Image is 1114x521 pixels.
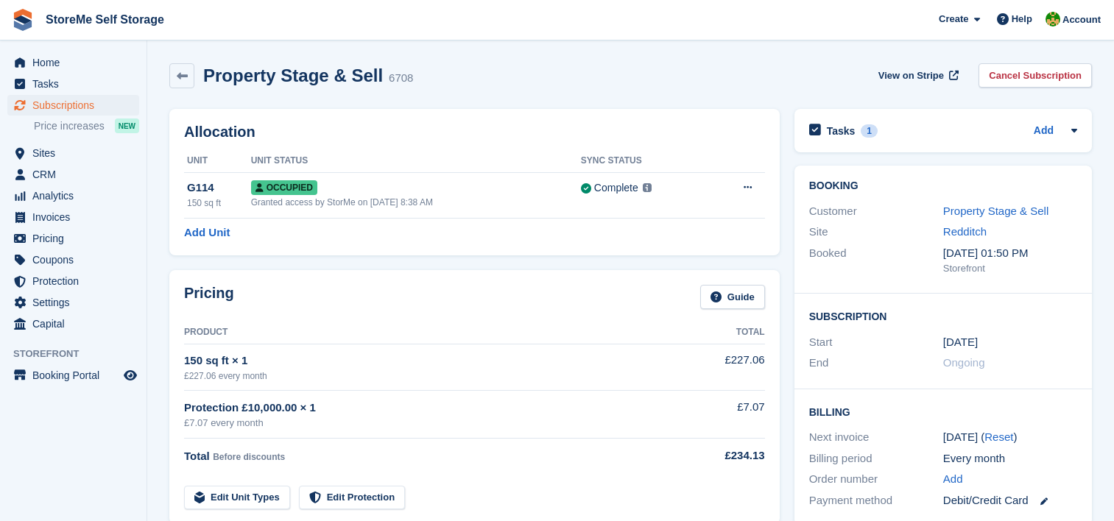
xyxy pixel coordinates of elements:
img: StorMe [1046,12,1060,26]
div: Site [809,224,943,241]
a: menu [7,52,139,73]
a: Add [1034,123,1054,140]
div: Complete [594,180,638,196]
div: Payment method [809,492,943,509]
div: Start [809,334,943,351]
th: Product [184,321,676,344]
a: menu [7,249,139,270]
span: Pricing [32,228,121,249]
span: Tasks [32,74,121,94]
th: Unit [184,149,251,173]
span: CRM [32,164,121,185]
a: menu [7,271,139,291]
a: menu [7,313,139,334]
time: 2022-07-21 23:00:00 UTC [943,334,978,351]
div: Protection £10,000.00 × 1 [184,400,676,417]
a: Price increases NEW [34,118,139,134]
span: Price increases [34,119,105,133]
a: Reset [984,430,1013,443]
a: Cancel Subscription [979,63,1092,88]
span: Booking Portal [32,365,121,386]
span: Home [32,52,121,73]
div: Booked [809,245,943,276]
a: Edit Protection [299,486,405,510]
a: menu [7,185,139,206]
div: Next invoice [809,429,943,446]
img: stora-icon-8386f47178a22dfd0bd8f6a31ec36ba5ce8667c1dd55bd0f319d3a0aa187defe.svg [12,9,34,31]
a: menu [7,74,139,94]
div: Granted access by StorMe on [DATE] 8:38 AM [251,196,581,209]
span: Total [184,450,210,462]
div: £7.07 every month [184,416,676,430]
a: menu [7,95,139,116]
div: Every month [943,450,1077,467]
span: Sites [32,143,121,163]
a: StoreMe Self Storage [40,7,170,32]
div: Billing period [809,450,943,467]
span: View on Stripe [878,68,944,83]
a: Guide [700,285,765,309]
a: menu [7,207,139,227]
span: Subscriptions [32,95,121,116]
div: 150 sq ft [187,196,251,210]
span: Account [1062,13,1101,27]
span: Occupied [251,180,317,195]
div: [DATE] 01:50 PM [943,245,1077,262]
div: £234.13 [676,447,765,464]
h2: Allocation [184,124,765,141]
div: [DATE] ( ) [943,429,1077,446]
div: G114 [187,180,251,196]
span: Coupons [32,249,121,270]
div: Debit/Credit Card [943,492,1077,509]
h2: Property Stage & Sell [203,65,383,85]
div: 150 sq ft × 1 [184,352,676,369]
div: End [809,355,943,372]
div: NEW [115,118,139,133]
span: Invoices [32,207,121,227]
a: menu [7,365,139,386]
span: Analytics [32,185,121,206]
a: Preview store [121,366,139,384]
div: Customer [809,203,943,220]
h2: Billing [809,404,1077,419]
span: Protection [32,271,121,291]
a: menu [7,164,139,185]
span: Before discounts [213,452,285,462]
th: Sync Status [581,149,709,173]
span: Ongoing [943,356,985,369]
div: £227.06 every month [184,369,676,383]
a: Edit Unit Types [184,486,290,510]
h2: Subscription [809,308,1077,323]
span: Capital [32,313,121,334]
a: menu [7,228,139,249]
a: Property Stage & Sell [943,205,1048,217]
a: menu [7,143,139,163]
td: £7.07 [676,391,765,439]
a: menu [7,292,139,313]
th: Total [676,321,765,344]
div: Order number [809,471,943,488]
h2: Booking [809,180,1077,192]
img: icon-info-grey-7440780725fd019a000dd9b08b2336e03edf1995a4989e88bcd33f0948082b44.svg [643,183,652,192]
a: Add Unit [184,224,230,241]
div: 6708 [389,70,413,87]
span: Settings [32,292,121,313]
td: £227.06 [676,344,765,390]
span: Create [939,12,968,26]
span: Help [1012,12,1032,26]
a: View on Stripe [872,63,962,88]
h2: Pricing [184,285,234,309]
span: Storefront [13,347,147,361]
h2: Tasks [827,124,856,138]
a: Add [943,471,963,488]
div: Storefront [943,261,1077,276]
th: Unit Status [251,149,581,173]
a: Redditch [943,225,987,238]
div: 1 [861,124,878,138]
